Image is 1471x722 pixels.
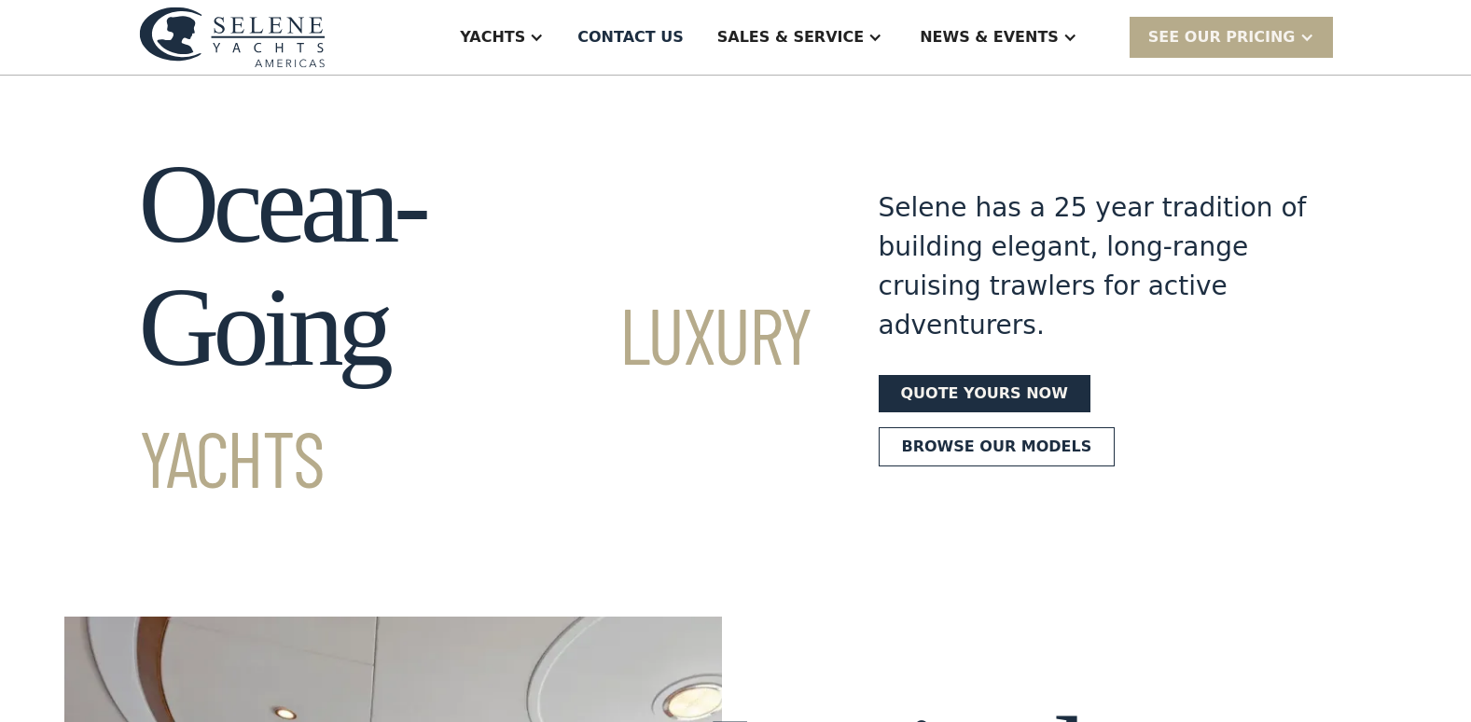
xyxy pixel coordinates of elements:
[879,375,1090,412] a: Quote yours now
[460,26,525,49] div: Yachts
[139,7,326,67] img: logo
[879,188,1308,345] div: Selene has a 25 year tradition of building elegant, long-range cruising trawlers for active adven...
[139,143,812,512] h1: Ocean-Going
[920,26,1059,49] div: News & EVENTS
[717,26,864,49] div: Sales & Service
[577,26,684,49] div: Contact US
[1148,26,1296,49] div: SEE Our Pricing
[879,427,1116,466] a: Browse our models
[1130,17,1333,57] div: SEE Our Pricing
[139,286,812,504] span: Luxury Yachts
